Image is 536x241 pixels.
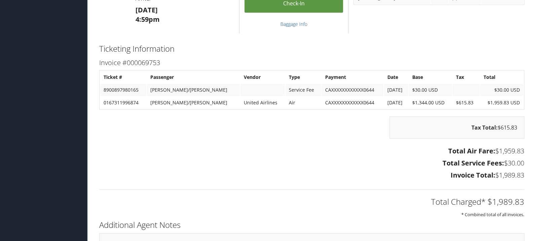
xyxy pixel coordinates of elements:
td: $1,344.00 USD [409,97,452,109]
th: Payment [321,71,383,83]
h2: Ticketing Information [99,43,524,54]
h3: Invoice #000069753 [99,58,524,67]
th: Tax [453,71,480,83]
td: [PERSON_NAME]/[PERSON_NAME] [147,97,239,109]
td: Air [285,97,321,109]
th: Passenger [147,71,239,83]
td: $1,959.83 USD [480,97,523,109]
td: CAXXXXXXXXXXXX0644 [321,84,383,96]
td: [PERSON_NAME]/[PERSON_NAME] [147,84,239,96]
td: United Airlines [240,97,285,109]
strong: Tax Total: [471,124,498,131]
strong: Total Service Fees: [443,158,504,167]
td: CAXXXXXXXXXXXX0644 [321,97,383,109]
th: Type [285,71,321,83]
td: [DATE] [384,97,408,109]
td: $30.00 USD [409,84,452,96]
td: Service Fee [285,84,321,96]
td: [DATE] [384,84,408,96]
th: Base [409,71,452,83]
td: $30.00 USD [480,84,523,96]
th: Date [384,71,408,83]
td: 8900897980165 [100,84,146,96]
strong: 4:59pm [136,15,160,24]
h3: $1,959.83 [99,146,524,156]
strong: Total Air Fare: [448,146,495,155]
strong: [DATE] [136,5,158,14]
th: Vendor [240,71,285,83]
td: 0167311996874 [100,97,146,109]
h3: $1,989.83 [99,171,524,180]
h3: $30.00 [99,158,524,168]
a: Baggage Info [280,21,307,27]
div: $615.83 [389,116,524,139]
td: $615.83 [453,97,480,109]
th: Total [480,71,523,83]
th: Ticket # [100,71,146,83]
h2: Additional Agent Notes [99,219,524,231]
strong: Invoice Total: [451,171,495,180]
h2: Total Charged* $1,989.83 [99,196,524,207]
small: * Combined total of all invoices. [461,211,524,218]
